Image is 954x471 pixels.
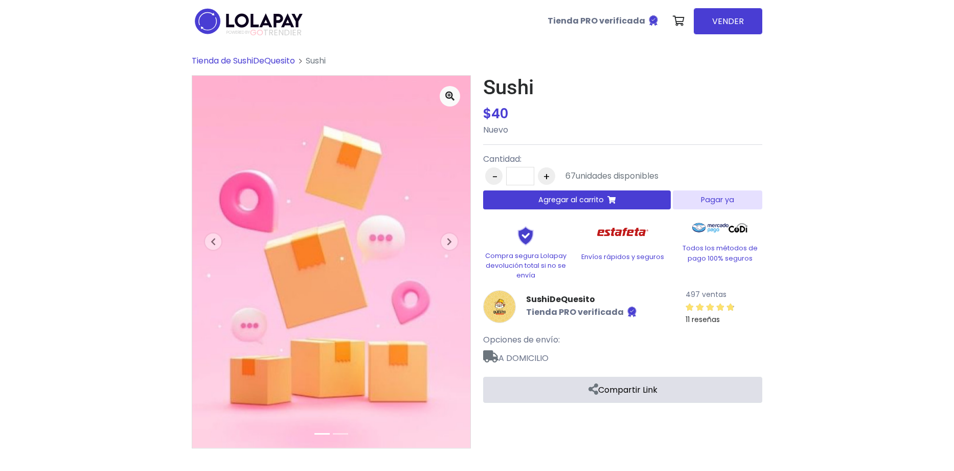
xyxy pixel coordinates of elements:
[692,218,729,238] img: Mercado Pago Logo
[538,167,555,185] button: +
[686,301,735,313] div: 4.82 / 5
[483,153,658,165] p: Cantidad:
[686,314,720,325] small: 11 reseñas
[483,334,560,346] span: Opciones de envío:
[483,190,671,209] button: Agregar al carrito
[548,15,645,27] b: Tienda PRO verificada
[483,75,762,100] h1: Sushi
[192,5,306,37] img: logo
[694,8,762,34] a: VENDER
[485,167,503,185] button: -
[580,252,665,262] p: Envíos rápidos y seguros
[673,190,762,209] button: Pagar ya
[192,55,295,67] a: Tienda de SushiDeQuesito
[565,170,576,182] span: 67
[538,195,604,205] span: Agregar al carrito
[647,14,660,27] img: Tienda verificada
[526,307,624,318] b: Tienda PRO verificada
[483,346,762,365] span: A DOMICILIO
[526,293,638,306] a: SushiDeQuesito
[250,27,263,38] span: GO
[226,28,302,37] span: TRENDIER
[500,226,551,245] img: Shield
[226,30,250,35] span: POWERED BY
[565,170,658,182] div: unidades disponibles
[686,289,726,299] small: 497 ventas
[686,301,762,326] a: 11 reseñas
[483,251,568,281] p: Compra segura Lolapay devolución total si no se envía
[306,55,326,67] span: Sushi
[192,55,762,75] nav: breadcrumb
[626,306,638,318] img: Tienda verificada
[491,104,508,123] span: 40
[483,290,516,323] img: SushiDeQuesito
[192,76,470,448] img: medium_1720057656901.jpeg
[589,218,657,247] img: Estafeta Logo
[483,377,762,403] a: Compartir Link
[677,243,762,263] p: Todos los métodos de pago 100% seguros
[483,124,762,136] p: Nuevo
[729,218,747,238] img: Codi Logo
[483,104,762,124] div: $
